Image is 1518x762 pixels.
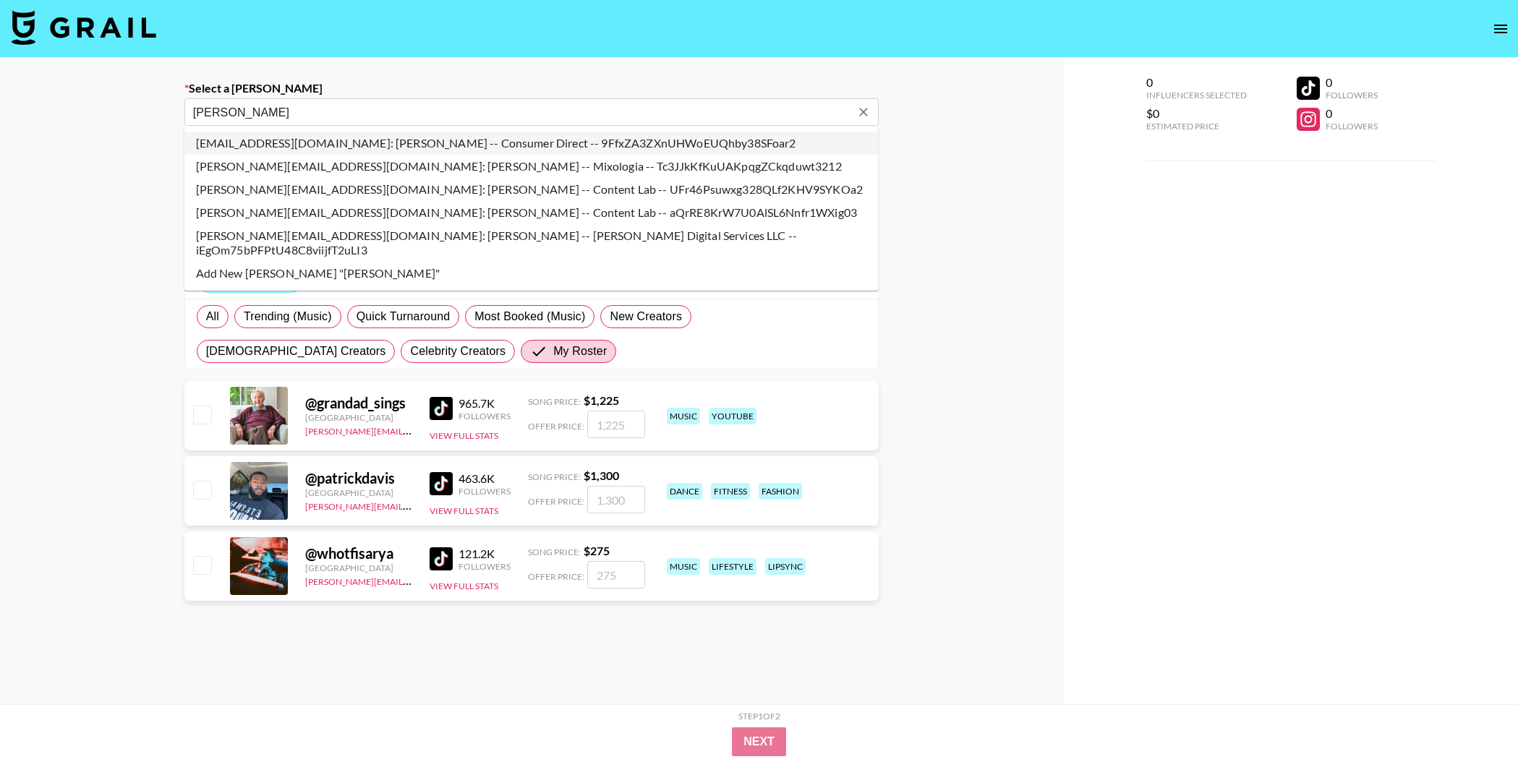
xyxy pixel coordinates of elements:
[305,562,412,573] div: [GEOGRAPHIC_DATA]
[1326,90,1378,100] div: Followers
[474,308,585,325] span: Most Booked (Music)
[667,558,700,575] div: music
[553,343,607,360] span: My Roster
[430,547,453,570] img: TikTok
[305,544,412,562] div: @ whotfisarya
[732,727,786,756] button: Next
[667,483,702,500] div: dance
[206,308,219,325] span: All
[587,411,645,438] input: 1,225
[305,487,412,498] div: [GEOGRAPHIC_DATA]
[738,711,780,722] div: Step 1 of 2
[528,396,581,407] span: Song Price:
[184,224,879,262] li: [PERSON_NAME][EMAIL_ADDRESS][DOMAIN_NAME]: [PERSON_NAME] -- [PERSON_NAME] Digital Services LLC --...
[584,468,619,482] strong: $ 1,300
[765,558,806,575] div: lipsync
[305,498,588,512] a: [PERSON_NAME][EMAIL_ADDRESS][PERSON_NAME][DOMAIN_NAME]
[1326,121,1378,132] div: Followers
[430,397,453,420] img: TikTok
[709,558,756,575] div: lifestyle
[305,469,412,487] div: @ patrickdavis
[711,483,750,500] div: fitness
[528,571,584,582] span: Offer Price:
[430,472,453,495] img: TikTok
[667,408,700,424] div: music
[12,10,156,45] img: Grail Talent
[709,408,756,424] div: youtube
[584,393,619,407] strong: $ 1,225
[1146,90,1247,100] div: Influencers Selected
[587,486,645,513] input: 1,300
[184,262,879,285] li: Add New [PERSON_NAME] "[PERSON_NAME]"
[357,308,451,325] span: Quick Turnaround
[528,471,581,482] span: Song Price:
[459,471,511,486] div: 463.6K
[528,547,581,557] span: Song Price:
[459,411,511,421] div: Followers
[587,561,645,588] input: 275
[430,581,498,591] button: View Full Stats
[244,308,332,325] span: Trending (Music)
[430,430,498,441] button: View Full Stats
[1326,75,1378,90] div: 0
[184,81,879,95] label: Select a [PERSON_NAME]
[584,544,610,557] strong: $ 275
[1486,14,1515,43] button: open drawer
[305,423,588,437] a: [PERSON_NAME][EMAIL_ADDRESS][PERSON_NAME][DOMAIN_NAME]
[528,496,584,507] span: Offer Price:
[1326,106,1378,121] div: 0
[206,343,386,360] span: [DEMOGRAPHIC_DATA] Creators
[1146,121,1247,132] div: Estimated Price
[759,483,802,500] div: fashion
[305,573,588,587] a: [PERSON_NAME][EMAIL_ADDRESS][PERSON_NAME][DOMAIN_NAME]
[459,486,511,497] div: Followers
[1146,106,1247,121] div: $0
[410,343,506,360] span: Celebrity Creators
[184,132,879,155] li: [EMAIL_ADDRESS][DOMAIN_NAME]: [PERSON_NAME] -- Consumer Direct -- 9FfxZA3ZXnUHWoEUQhby38SFoar2
[184,155,879,178] li: [PERSON_NAME][EMAIL_ADDRESS][DOMAIN_NAME]: [PERSON_NAME] -- Mixologia -- Tc3JJkKfKuUAKpqgZCkqduwt...
[459,396,511,411] div: 965.7K
[430,505,498,516] button: View Full Stats
[1146,75,1247,90] div: 0
[305,394,412,412] div: @ grandad_sings
[459,547,511,561] div: 121.2K
[305,412,412,423] div: [GEOGRAPHIC_DATA]
[184,201,879,224] li: [PERSON_NAME][EMAIL_ADDRESS][DOMAIN_NAME]: [PERSON_NAME] -- Content Lab -- aQrRE8KrW7U0AlSL6Nnfr1...
[853,102,874,122] button: Clear
[459,561,511,572] div: Followers
[184,178,879,201] li: [PERSON_NAME][EMAIL_ADDRESS][DOMAIN_NAME]: [PERSON_NAME] -- Content Lab -- UFr46Psuwxg328QLf2KHV9...
[610,308,682,325] span: New Creators
[528,421,584,432] span: Offer Price:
